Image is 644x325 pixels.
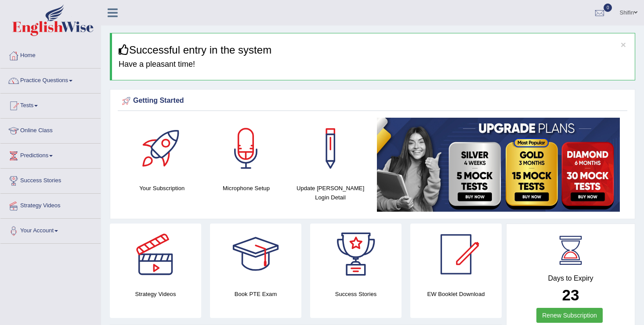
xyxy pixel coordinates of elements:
h4: Success Stories [310,289,402,299]
img: small5.jpg [377,118,620,212]
h4: Book PTE Exam [210,289,301,299]
h4: Your Subscription [124,184,200,193]
a: Tests [0,94,101,116]
a: Strategy Videos [0,194,101,216]
h4: Strategy Videos [110,289,201,299]
h4: Days to Expiry [516,274,625,282]
a: Home [0,43,101,65]
h4: EW Booklet Download [410,289,502,299]
b: 23 [562,286,579,303]
span: 0 [604,4,612,12]
a: Success Stories [0,169,101,191]
div: Getting Started [120,94,625,108]
a: Online Class [0,119,101,141]
h3: Successful entry in the system [119,44,628,56]
a: Practice Questions [0,69,101,90]
a: Renew Subscription [536,308,603,323]
a: Your Account [0,219,101,241]
button: × [621,40,626,49]
h4: Microphone Setup [209,184,284,193]
h4: Have a pleasant time! [119,60,628,69]
h4: Update [PERSON_NAME] Login Detail [293,184,368,202]
a: Predictions [0,144,101,166]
